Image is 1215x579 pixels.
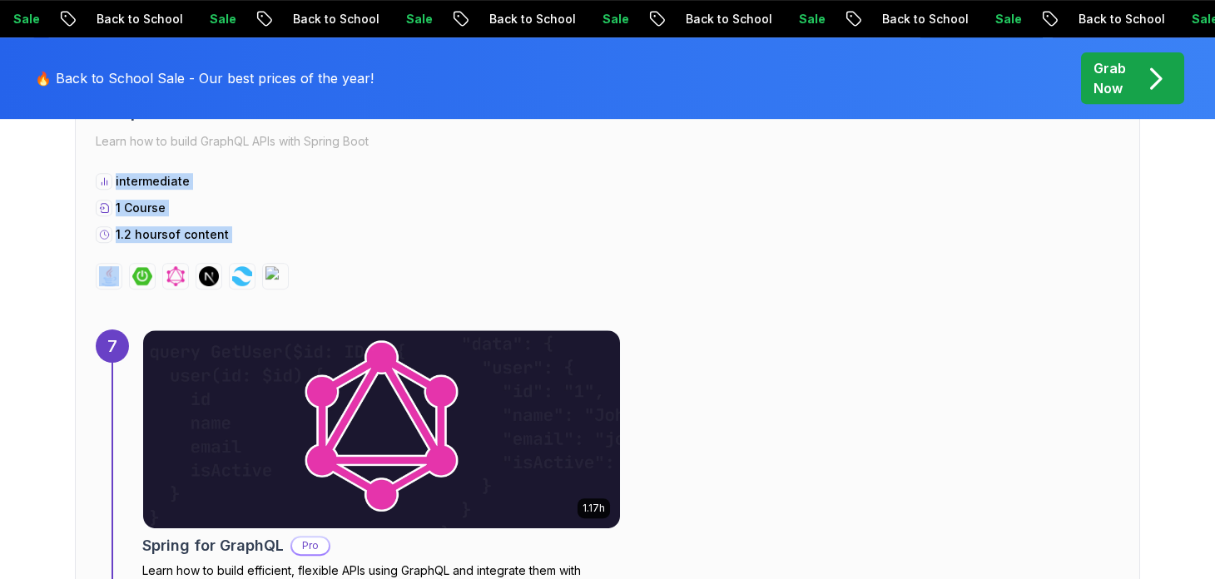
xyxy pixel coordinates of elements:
[391,11,444,27] p: Sale
[116,173,190,190] p: intermediate
[784,11,837,27] p: Sale
[278,11,391,27] p: Back to School
[588,11,641,27] p: Sale
[265,266,285,286] img: postman logo
[116,226,229,243] p: 1.2 hours of content
[474,11,588,27] p: Back to School
[143,330,620,528] img: Spring for GraphQL card
[99,266,119,286] img: java logo
[35,68,374,88] p: 🔥 Back to School Sale - Our best prices of the year!
[195,11,248,27] p: Sale
[142,534,284,557] h2: Spring for GraphQL
[132,266,152,286] img: spring-boot logo
[82,11,195,27] p: Back to School
[232,266,252,286] img: tailwindcss logo
[292,537,329,554] p: Pro
[166,266,186,286] img: graphql logo
[583,502,605,515] p: 1.17h
[1093,58,1126,98] p: Grab Now
[1064,11,1177,27] p: Back to School
[116,200,166,215] span: 1 Course
[96,329,129,363] div: 7
[96,130,1119,153] p: Learn how to build GraphQL APIs with Spring Boot
[199,266,219,286] img: nextjs logo
[980,11,1034,27] p: Sale
[867,11,980,27] p: Back to School
[671,11,784,27] p: Back to School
